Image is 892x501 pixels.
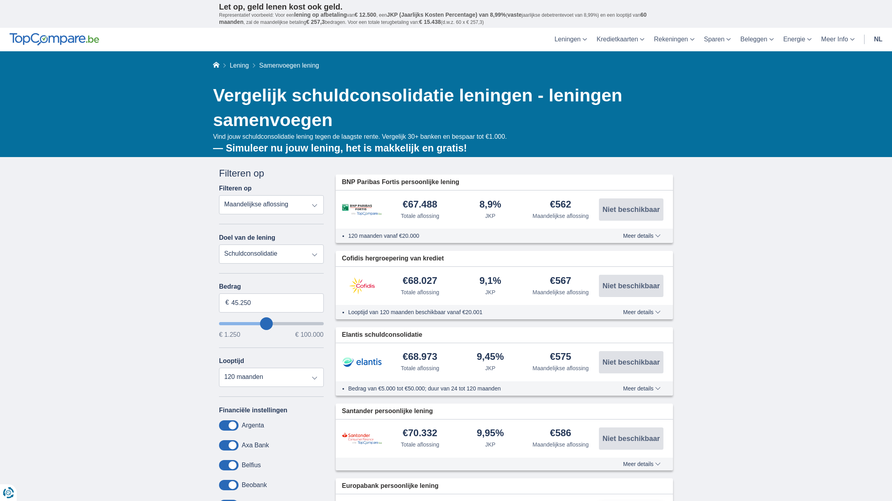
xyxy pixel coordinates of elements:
span: Meer details [623,233,661,239]
a: Energie [779,28,816,51]
span: Santander persoonlijke lening [342,407,433,416]
a: Beleggen [736,28,779,51]
div: €68.973 [403,352,437,363]
div: Maandelijkse aflossing [532,364,589,372]
span: € 15.438 [419,19,441,25]
h1: Vergelijk schuldconsolidatie leningen - leningen samenvoegen [213,83,673,132]
span: Niet beschikbaar [602,282,660,289]
span: lening op afbetaling [294,12,347,18]
span: Niet beschikbaar [602,359,660,366]
a: Rekeningen [649,28,699,51]
div: €567 [550,276,571,287]
a: nl [869,28,887,51]
label: Financiële instellingen [219,407,288,414]
span: Niet beschikbaar [602,435,660,442]
span: Elantis schuldconsolidatie [342,330,423,340]
span: € 100.000 [295,332,323,338]
span: JKP (Jaarlijks Kosten Percentage) van 8,99% [387,12,506,18]
img: product.pl.alt Elantis [342,352,382,372]
div: €67.488 [403,200,437,210]
div: Filteren op [219,167,324,180]
div: 9,95% [477,428,504,439]
span: Samenvoegen lening [259,62,319,69]
div: €70.332 [403,428,437,439]
button: Meer details [617,309,667,315]
span: BNP Paribas Fortis persoonlijke lening [342,178,460,187]
div: Maandelijkse aflossing [532,212,589,220]
span: vaste [507,12,522,18]
div: Maandelijkse aflossing [532,441,589,449]
label: Filteren op [219,185,252,192]
label: Argenta [242,422,264,429]
div: €562 [550,200,571,210]
span: Meer details [623,309,661,315]
span: € 257,3 [306,19,325,25]
div: Vind jouw schuldconsolidatie lening tegen de laagste rente. Vergelijk 30+ banken en bespaar tot €... [213,132,673,155]
button: Meer details [617,233,667,239]
div: Maandelijkse aflossing [532,288,589,296]
img: product.pl.alt BNP Paribas Fortis [342,204,382,216]
div: €586 [550,428,571,439]
div: Totale aflossing [401,441,439,449]
span: Niet beschikbaar [602,206,660,213]
input: wantToBorrow [219,322,324,325]
li: Bedrag van €5.000 tot €50.000; duur van 24 tot 120 maanden [348,384,594,392]
p: Let op, geld lenen kost ook geld. [219,2,673,12]
div: €68.027 [403,276,437,287]
a: Meer Info [816,28,859,51]
a: Kredietkaarten [592,28,649,51]
span: € 12.500 [354,12,376,18]
span: € 1.250 [219,332,240,338]
a: Sparen [699,28,736,51]
span: Meer details [623,461,661,467]
li: Looptijd van 120 maanden beschikbaar vanaf €20.001 [348,308,594,316]
label: Beobank [242,482,267,489]
a: Lening [230,62,249,69]
button: Niet beschikbaar [599,198,663,221]
label: Belfius [242,462,261,469]
a: Home [213,62,219,69]
div: 9,1% [479,276,501,287]
span: € [225,298,229,307]
label: Axa Bank [242,442,269,449]
div: 9,45% [477,352,504,363]
p: Representatief voorbeeld: Voor een van , een ( jaarlijkse debetrentevoet van 8,99%) en een loopti... [219,12,673,26]
span: Meer details [623,386,661,391]
div: JKP [485,212,495,220]
button: Meer details [617,461,667,467]
img: TopCompare [10,33,99,46]
button: Niet beschikbaar [599,351,663,373]
div: Totale aflossing [401,364,439,372]
div: JKP [485,364,495,372]
a: Leningen [550,28,592,51]
button: Meer details [617,385,667,392]
div: JKP [485,288,495,296]
li: 120 maanden vanaf €20.000 [348,232,594,240]
label: Doel van de lening [219,234,275,241]
span: 60 maanden [219,12,647,25]
div: Totale aflossing [401,288,439,296]
div: 8,9% [479,200,501,210]
div: JKP [485,441,495,449]
b: — Simuleer nu jouw lening, het is makkelijk en gratis! [213,142,467,153]
button: Niet beschikbaar [599,427,663,450]
div: €575 [550,352,571,363]
label: Bedrag [219,283,324,290]
span: Cofidis hergroepering van krediet [342,254,444,263]
img: product.pl.alt Cofidis [342,276,382,296]
div: Totale aflossing [401,212,439,220]
img: product.pl.alt Santander [342,432,382,445]
label: Looptijd [219,357,244,365]
button: Niet beschikbaar [599,275,663,297]
span: Europabank persoonlijke lening [342,482,439,491]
